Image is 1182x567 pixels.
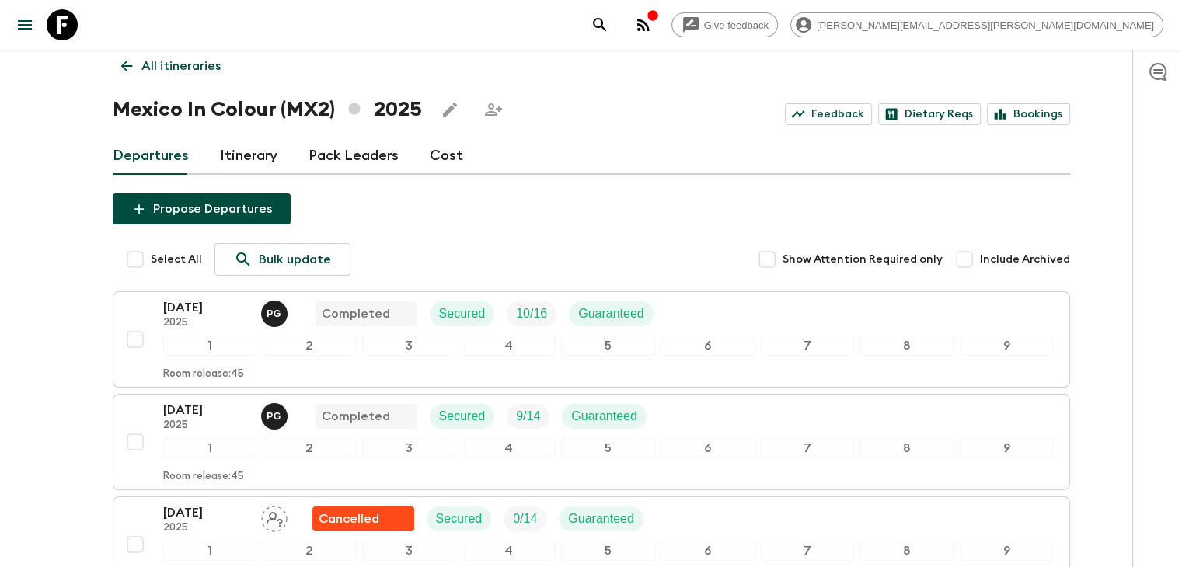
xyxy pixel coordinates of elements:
[362,438,455,458] div: 3
[430,137,463,175] a: Cost
[263,541,356,561] div: 2
[113,291,1070,388] button: [DATE]2025Patricia GutierrezCompletedSecuredTrip FillGuaranteed123456789Room release:45
[322,407,390,426] p: Completed
[261,305,291,318] span: Patricia Gutierrez
[516,407,540,426] p: 9 / 14
[163,401,249,419] p: [DATE]
[761,336,854,356] div: 7
[113,50,229,82] a: All itineraries
[504,506,546,531] div: Trip Fill
[568,510,634,528] p: Guaranteed
[214,243,350,276] a: Bulk update
[696,19,777,31] span: Give feedback
[584,9,615,40] button: search adventures
[259,250,331,269] p: Bulk update
[980,252,1070,267] span: Include Archived
[507,301,556,326] div: Trip Fill
[987,103,1070,125] a: Bookings
[163,298,249,317] p: [DATE]
[761,438,854,458] div: 7
[785,103,872,125] a: Feedback
[960,541,1053,561] div: 9
[478,94,509,125] span: Share this itinerary
[790,12,1163,37] div: [PERSON_NAME][EMAIL_ADDRESS][PERSON_NAME][DOMAIN_NAME]
[362,541,455,561] div: 3
[261,510,288,523] span: Assign pack leader
[561,336,654,356] div: 5
[507,404,549,429] div: Trip Fill
[436,510,483,528] p: Secured
[263,336,356,356] div: 2
[163,522,249,534] p: 2025
[860,541,954,561] div: 8
[671,12,778,37] a: Give feedback
[430,404,495,429] div: Secured
[141,57,221,75] p: All itineraries
[808,19,1163,31] span: [PERSON_NAME][EMAIL_ADDRESS][PERSON_NAME][DOMAIN_NAME]
[783,252,943,267] span: Show Attention Required only
[561,541,654,561] div: 5
[860,336,954,356] div: 8
[960,336,1053,356] div: 9
[761,541,854,561] div: 7
[151,252,202,267] span: Select All
[516,304,547,323] p: 10 / 16
[113,94,422,125] h1: Mexico In Colour (MX2) 2025
[163,317,249,329] p: 2025
[163,471,244,483] p: Room release: 45
[661,336,755,356] div: 6
[163,368,244,381] p: Room release: 45
[439,407,486,426] p: Secured
[163,438,256,458] div: 1
[578,304,644,323] p: Guaranteed
[113,193,291,224] button: Propose Departures
[263,438,356,458] div: 2
[513,510,537,528] p: 0 / 14
[860,438,954,458] div: 8
[312,506,414,531] div: Flash Pack cancellation
[427,506,492,531] div: Secured
[960,438,1053,458] div: 9
[113,137,189,175] a: Departures
[163,541,256,561] div: 1
[462,541,555,561] div: 4
[309,137,399,175] a: Pack Leaders
[163,419,249,432] p: 2025
[561,438,654,458] div: 5
[163,336,256,356] div: 1
[322,304,390,323] p: Completed
[462,438,555,458] div: 4
[430,301,495,326] div: Secured
[571,407,637,426] p: Guaranteed
[434,94,465,125] button: Edit this itinerary
[878,103,981,125] a: Dietary Reqs
[661,541,755,561] div: 6
[113,394,1070,490] button: [DATE]2025Patricia GutierrezCompletedSecuredTrip FillGuaranteed123456789Room release:45
[661,438,755,458] div: 6
[362,336,455,356] div: 3
[439,304,486,323] p: Secured
[163,503,249,522] p: [DATE]
[220,137,277,175] a: Itinerary
[319,510,379,528] p: Cancelled
[9,9,40,40] button: menu
[462,336,555,356] div: 4
[261,408,291,420] span: Patricia Gutierrez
